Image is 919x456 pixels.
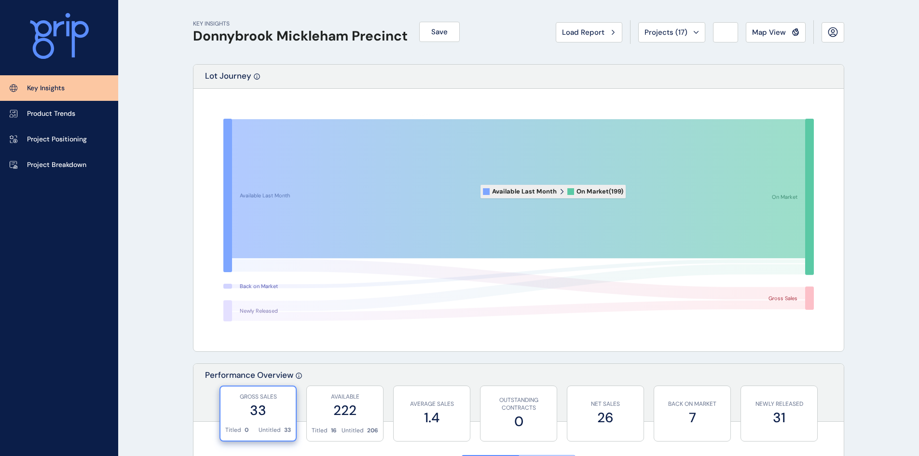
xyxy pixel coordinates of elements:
p: AVAILABLE [312,393,378,401]
h1: Donnybrook Mickleham Precinct [193,28,408,44]
span: Load Report [562,28,604,37]
button: Load Report [556,22,622,42]
p: 0 [245,426,248,434]
label: 26 [572,408,639,427]
button: Save [419,22,460,42]
button: Projects (17) [638,22,705,42]
p: Untitled [342,427,364,435]
p: NET SALES [572,400,639,408]
p: Key Insights [27,83,65,93]
p: AVERAGE SALES [398,400,465,408]
p: Product Trends [27,109,75,119]
label: 31 [746,408,812,427]
p: Lot Journey [205,70,251,88]
p: BACK ON MARKET [659,400,726,408]
p: Project Breakdown [27,160,86,170]
p: Titled [225,426,241,434]
p: OUTSTANDING CONTRACTS [485,396,552,413]
p: Untitled [259,426,281,434]
p: GROSS SALES [225,393,291,401]
p: 206 [367,427,378,435]
label: 1.4 [398,408,465,427]
span: Projects ( 17 ) [645,28,687,37]
p: Titled [312,427,328,435]
span: Map View [752,28,786,37]
span: Save [431,27,448,37]
label: 0 [485,412,552,431]
label: 7 [659,408,726,427]
p: 33 [284,426,291,434]
p: Performance Overview [205,370,293,421]
button: Map View [746,22,806,42]
label: 222 [312,401,378,420]
label: 33 [225,401,291,420]
p: 16 [331,427,337,435]
p: KEY INSIGHTS [193,20,408,28]
p: NEWLY RELEASED [746,400,812,408]
p: Project Positioning [27,135,87,144]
